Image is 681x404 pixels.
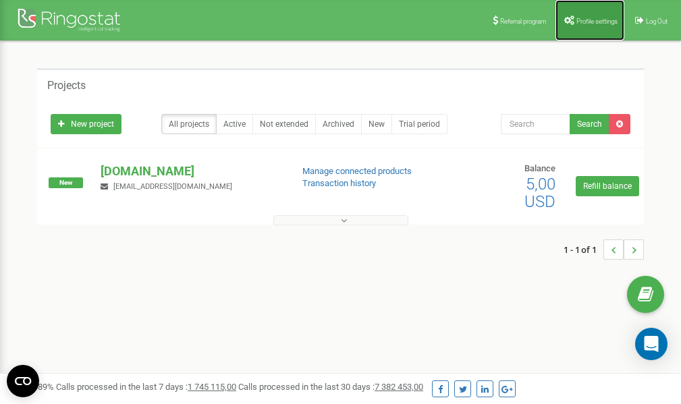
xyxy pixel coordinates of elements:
[188,382,236,392] u: 1 745 115,00
[252,114,316,134] a: Not extended
[564,239,603,260] span: 1 - 1 of 1
[49,177,83,188] span: New
[113,182,232,191] span: [EMAIL_ADDRESS][DOMAIN_NAME]
[635,328,668,360] div: Open Intercom Messenger
[501,114,570,134] input: Search
[564,226,644,273] nav: ...
[524,163,555,173] span: Balance
[576,18,618,25] span: Profile settings
[391,114,447,134] a: Trial period
[238,382,423,392] span: Calls processed in the last 30 days :
[101,163,280,180] p: [DOMAIN_NAME]
[315,114,362,134] a: Archived
[7,365,39,397] button: Open CMP widget
[570,114,609,134] button: Search
[216,114,253,134] a: Active
[375,382,423,392] u: 7 382 453,00
[646,18,668,25] span: Log Out
[302,166,412,176] a: Manage connected products
[524,175,555,211] span: 5,00 USD
[576,176,639,196] a: Refill balance
[51,114,121,134] a: New project
[500,18,547,25] span: Referral program
[161,114,217,134] a: All projects
[361,114,392,134] a: New
[56,382,236,392] span: Calls processed in the last 7 days :
[47,80,86,92] h5: Projects
[302,178,376,188] a: Transaction history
